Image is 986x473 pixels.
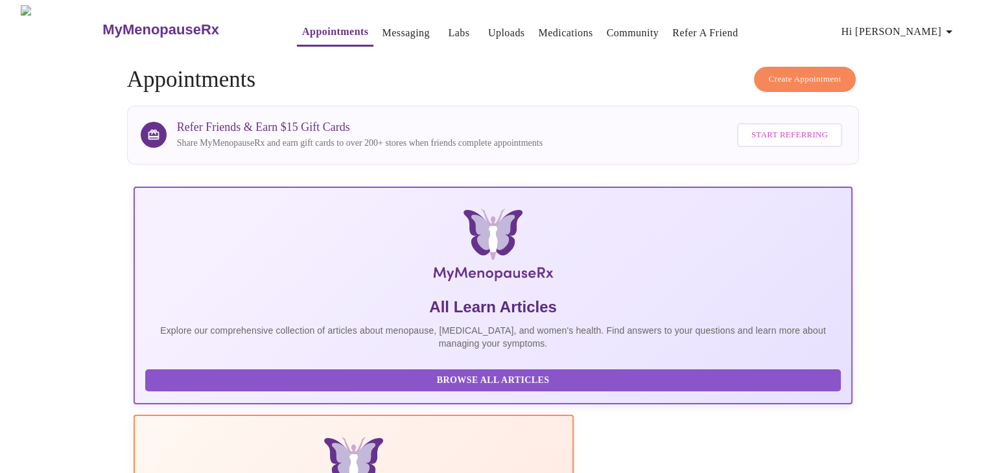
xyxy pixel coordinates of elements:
[21,5,101,54] img: MyMenopauseRx Logo
[672,24,738,42] a: Refer a Friend
[145,297,841,317] h5: All Learn Articles
[538,24,593,42] a: Medications
[841,23,957,41] span: Hi [PERSON_NAME]
[145,324,841,350] p: Explore our comprehensive collection of articles about menopause, [MEDICAL_DATA], and women's hea...
[751,128,828,143] span: Start Referring
[769,72,841,87] span: Create Appointment
[754,67,856,92] button: Create Appointment
[836,19,962,45] button: Hi [PERSON_NAME]
[145,369,841,392] button: Browse All Articles
[377,20,434,46] button: Messaging
[102,21,219,38] h3: MyMenopauseRx
[734,117,845,154] a: Start Referring
[483,20,530,46] button: Uploads
[177,137,543,150] p: Share MyMenopauseRx and earn gift cards to over 200+ stores when friends complete appointments
[158,373,828,389] span: Browse All Articles
[382,24,429,42] a: Messaging
[302,23,368,41] a: Appointments
[145,374,845,385] a: Browse All Articles
[607,24,659,42] a: Community
[533,20,598,46] button: Medications
[488,24,525,42] a: Uploads
[127,67,860,93] h4: Appointments
[101,7,271,52] a: MyMenopauseRx
[737,123,842,147] button: Start Referring
[438,20,480,46] button: Labs
[667,20,744,46] button: Refer a Friend
[297,19,373,47] button: Appointments
[177,121,543,134] h3: Refer Friends & Earn $15 Gift Cards
[253,209,733,286] img: MyMenopauseRx Logo
[448,24,469,42] a: Labs
[602,20,664,46] button: Community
